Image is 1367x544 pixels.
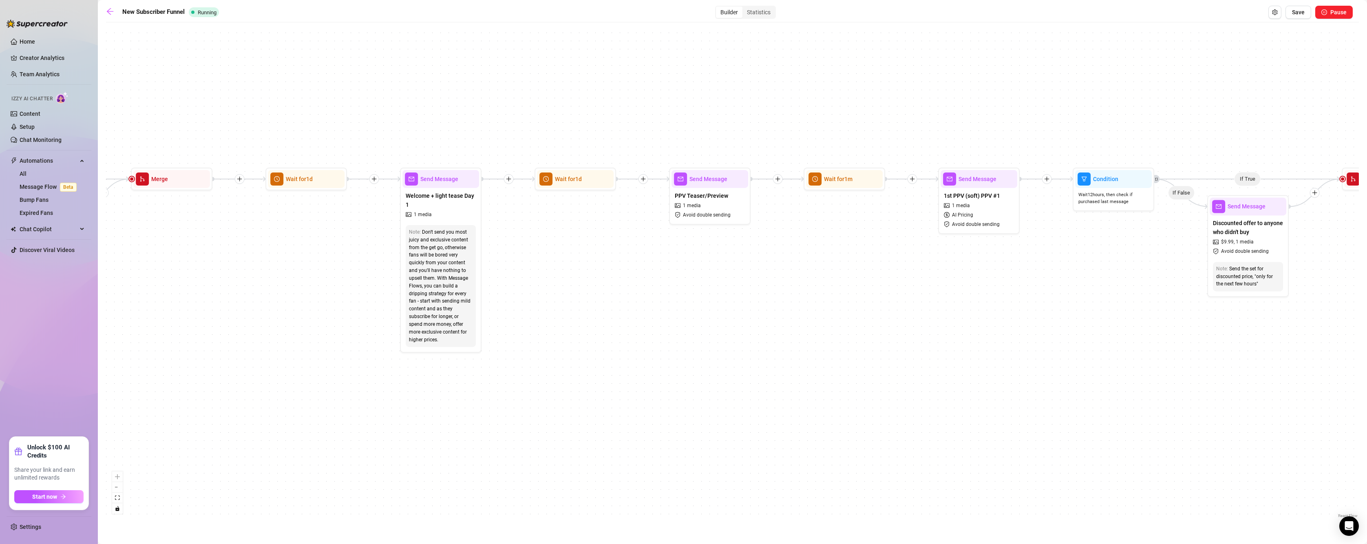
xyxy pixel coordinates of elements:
[1078,191,1148,206] span: Wait 12 hours, then check if purchased last message
[1338,513,1358,518] a: React Flow attribution
[406,191,476,209] span: Welcome + light tease Day 1
[555,175,582,184] span: Wait for 1d
[198,9,216,15] span: Running
[20,124,35,130] a: Setup
[1292,9,1305,15] span: Save
[20,71,60,77] a: Team Analytics
[1272,9,1278,15] span: setting
[14,447,22,456] span: gift
[716,7,742,18] div: Builder
[20,154,77,167] span: Automations
[409,228,473,344] div: Don't send you most juicy and exclusive content from the get go, otherwise fans will be bored ver...
[1289,179,1340,207] g: Edge from 77948b2f-6761-43ad-891b-4c18e88ead85 to 3a320718-ab46-4558-a6b4-583ac7933a07
[14,466,84,482] span: Share your link and earn unlimited rewards
[1315,6,1353,19] button: Pause
[675,191,728,200] span: PPV Teaser/Preview
[20,111,40,117] a: Content
[539,172,552,186] span: clock-circle
[1216,265,1280,288] div: Send the set for discounted price, "only for the next few hours"
[1078,172,1091,186] span: filter
[1321,9,1327,15] span: pause-circle
[400,168,481,352] div: mailSend MessageWelcome + light tease Day 1picture1 mediaNote:Don't send you most juicy and exclu...
[20,184,80,190] a: Message FlowBeta
[952,211,973,219] span: AI Pricing
[1228,202,1265,211] span: Send Message
[405,172,418,186] span: mail
[14,490,84,503] button: Start nowarrow-right
[32,493,57,500] span: Start now
[1155,179,1208,207] g: Edge from a5604c61-77e5-4760-8b31-44d2608b22e1 to 77948b2f-6761-43ad-891b-4c18e88ead85
[683,211,731,219] span: Avoid double sending
[106,7,114,15] span: arrow-left
[1221,238,1234,246] span: $ 9.99 ,
[20,210,53,216] a: Expired Fans
[1213,219,1283,237] span: Discounted offer to anyone who didn't buy
[944,191,1000,200] span: 1st PPV (soft) PPV #1
[406,212,413,217] span: picture
[675,203,682,208] span: picture
[1213,249,1220,254] span: safety-certificate
[1153,177,1158,181] span: retweet
[1207,195,1289,297] div: mailSend MessageDiscounted offer to anyone who didn't buypicture$9.99,1 mediasafety-certificateAv...
[1330,9,1347,15] span: Pause
[56,92,68,104] img: AI Chatter
[11,95,53,103] span: Izzy AI Chatter
[20,137,62,143] a: Chat Monitoring
[1268,6,1281,19] button: Open Exit Rules
[952,202,970,210] span: 1 media
[689,175,727,184] span: Send Message
[286,175,313,184] span: Wait for 1d
[11,157,17,164] span: thunderbolt
[414,211,432,219] span: 1 media
[674,172,687,186] span: mail
[101,190,107,196] span: plus
[944,221,951,227] span: safety-certificate
[112,471,123,514] div: React Flow controls
[1093,175,1118,184] span: Condition
[60,183,77,192] span: Beta
[20,51,85,64] a: Creator Analytics
[952,221,1000,228] span: Avoid double sending
[943,172,956,186] span: mail
[775,176,781,182] span: plus
[506,176,512,182] span: plus
[20,170,27,177] a: All
[1044,176,1050,182] span: plus
[1221,248,1269,255] span: Avoid double sending
[944,203,951,208] span: picture
[824,175,852,184] span: Wait for 1m
[131,168,212,190] div: mergeMerge
[112,482,123,493] button: zoom out
[944,212,951,218] span: dollar
[106,7,118,17] a: arrow-left
[1347,172,1360,186] span: merge
[20,197,49,203] a: Bump Fans
[938,168,1020,234] div: mailSend Message1st PPV (soft) PPV #1picture1 mediadollarAI Pricingsafety-certificateAvoid double...
[20,247,75,253] a: Discover Viral Videos
[910,176,915,182] span: plus
[1312,190,1318,196] span: plus
[20,38,35,45] a: Home
[7,20,68,28] img: logo-BBDzfeDw.svg
[958,175,996,184] span: Send Message
[122,8,185,15] strong: New Subscriber Funnel
[112,493,123,503] button: fit view
[1285,6,1311,19] button: Save Flow
[371,176,377,182] span: plus
[683,202,701,210] span: 1 media
[265,168,347,190] div: clock-circleWait for1d
[675,212,682,218] span: safety-certificate
[1236,238,1254,246] span: 1 media
[804,168,885,190] div: clock-circleWait for1m
[20,524,41,530] a: Settings
[420,175,458,184] span: Send Message
[20,223,77,236] span: Chat Copilot
[1073,168,1154,211] div: filterConditionWait12hours, then check if purchased last message
[112,503,123,514] button: toggle interactivity
[237,176,243,182] span: plus
[1339,516,1359,536] div: Open Intercom Messenger
[27,443,84,460] strong: Unlock $100 AI Credits
[715,6,776,19] div: segmented control
[808,172,822,186] span: clock-circle
[669,168,751,225] div: mailSend MessagePPV Teaser/Previewpicture1 mediasafety-certificateAvoid double sending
